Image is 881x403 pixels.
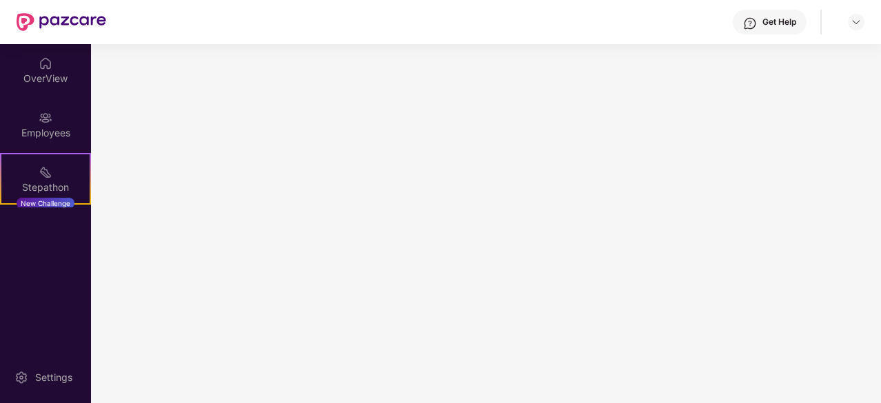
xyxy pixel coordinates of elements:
[31,371,77,384] div: Settings
[17,198,74,209] div: New Challenge
[17,13,106,31] img: New Pazcare Logo
[39,111,52,125] img: svg+xml;base64,PHN2ZyBpZD0iRW1wbG95ZWVzIiB4bWxucz0iaHR0cDovL3d3dy53My5vcmcvMjAwMC9zdmciIHdpZHRoPS...
[762,17,796,28] div: Get Help
[39,165,52,179] img: svg+xml;base64,PHN2ZyB4bWxucz0iaHR0cDovL3d3dy53My5vcmcvMjAwMC9zdmciIHdpZHRoPSIyMSIgaGVpZ2h0PSIyMC...
[851,17,862,28] img: svg+xml;base64,PHN2ZyBpZD0iRHJvcGRvd24tMzJ4MzIiIHhtbG5zPSJodHRwOi8vd3d3LnczLm9yZy8yMDAwL3N2ZyIgd2...
[39,56,52,70] img: svg+xml;base64,PHN2ZyBpZD0iSG9tZSIgeG1sbnM9Imh0dHA6Ly93d3cudzMub3JnLzIwMDAvc3ZnIiB3aWR0aD0iMjAiIG...
[743,17,757,30] img: svg+xml;base64,PHN2ZyBpZD0iSGVscC0zMngzMiIgeG1sbnM9Imh0dHA6Ly93d3cudzMub3JnLzIwMDAvc3ZnIiB3aWR0aD...
[14,371,28,384] img: svg+xml;base64,PHN2ZyBpZD0iU2V0dGluZy0yMHgyMCIgeG1sbnM9Imh0dHA6Ly93d3cudzMub3JnLzIwMDAvc3ZnIiB3aW...
[1,180,90,194] div: Stepathon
